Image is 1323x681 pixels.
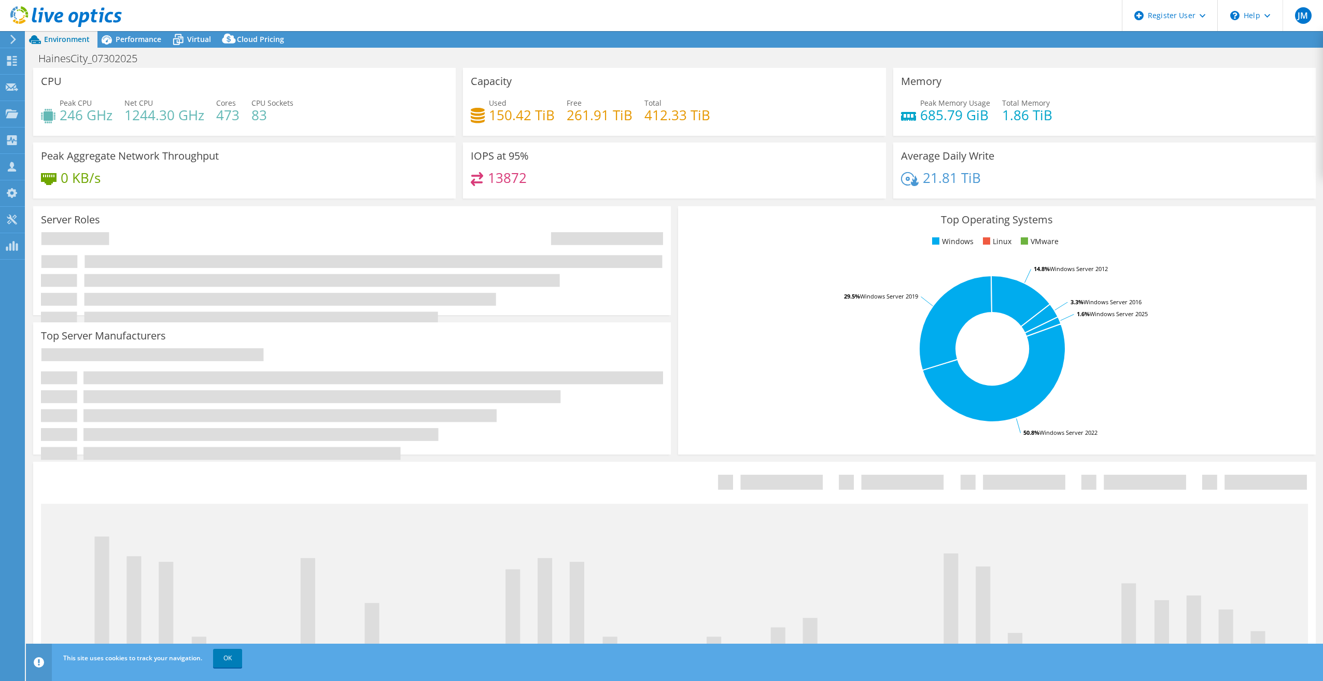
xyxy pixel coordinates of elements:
h3: CPU [41,76,62,87]
span: CPU Sockets [251,98,293,108]
h4: 473 [216,109,240,121]
span: Used [489,98,506,108]
tspan: 50.8% [1023,429,1039,436]
li: Windows [930,236,974,247]
span: Performance [116,34,161,44]
h4: 13872 [488,172,527,183]
span: This site uses cookies to track your navigation. [63,654,202,662]
h4: 261.91 TiB [567,109,632,121]
tspan: Windows Server 2025 [1090,310,1148,318]
span: Total [644,98,661,108]
span: Peak CPU [60,98,92,108]
h4: 21.81 TiB [923,172,981,183]
h4: 246 GHz [60,109,112,121]
svg: \n [1230,11,1240,20]
span: Total Memory [1002,98,1050,108]
h3: Server Roles [41,214,100,225]
span: JM [1295,7,1312,24]
tspan: 29.5% [844,292,860,300]
tspan: Windows Server 2022 [1039,429,1097,436]
h3: Average Daily Write [901,150,994,162]
h3: Capacity [471,76,512,87]
tspan: Windows Server 2016 [1083,298,1142,306]
tspan: Windows Server 2019 [860,292,918,300]
h3: Peak Aggregate Network Throughput [41,150,219,162]
h4: 685.79 GiB [920,109,990,121]
li: Linux [980,236,1011,247]
h4: 0 KB/s [61,172,101,183]
h4: 83 [251,109,293,121]
h4: 1.86 TiB [1002,109,1052,121]
tspan: Windows Server 2012 [1050,265,1108,273]
h1: HainesCity_07302025 [34,53,153,64]
span: Cores [216,98,236,108]
h4: 150.42 TiB [489,109,555,121]
span: Cloud Pricing [237,34,284,44]
span: Peak Memory Usage [920,98,990,108]
span: Virtual [187,34,211,44]
li: VMware [1018,236,1059,247]
tspan: 1.6% [1077,310,1090,318]
h4: 1244.30 GHz [124,109,204,121]
tspan: 14.8% [1034,265,1050,273]
h3: Top Operating Systems [686,214,1308,225]
tspan: 3.3% [1071,298,1083,306]
h3: Memory [901,76,941,87]
span: Free [567,98,582,108]
span: Environment [44,34,90,44]
h4: 412.33 TiB [644,109,710,121]
a: OK [213,649,242,668]
span: Net CPU [124,98,153,108]
h3: Top Server Manufacturers [41,330,166,342]
h3: IOPS at 95% [471,150,529,162]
